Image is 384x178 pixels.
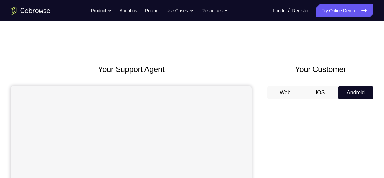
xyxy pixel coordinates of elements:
[288,7,289,15] span: /
[11,64,252,75] h2: Your Support Agent
[316,4,373,17] a: Try Online Demo
[267,64,373,75] h2: Your Customer
[292,4,309,17] a: Register
[303,86,338,99] button: iOS
[91,4,112,17] button: Product
[202,4,228,17] button: Resources
[11,7,50,15] a: Go to the home page
[145,4,158,17] a: Pricing
[166,4,193,17] button: Use Cases
[338,86,373,99] button: Android
[267,86,303,99] button: Web
[273,4,285,17] a: Log In
[120,4,137,17] a: About us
